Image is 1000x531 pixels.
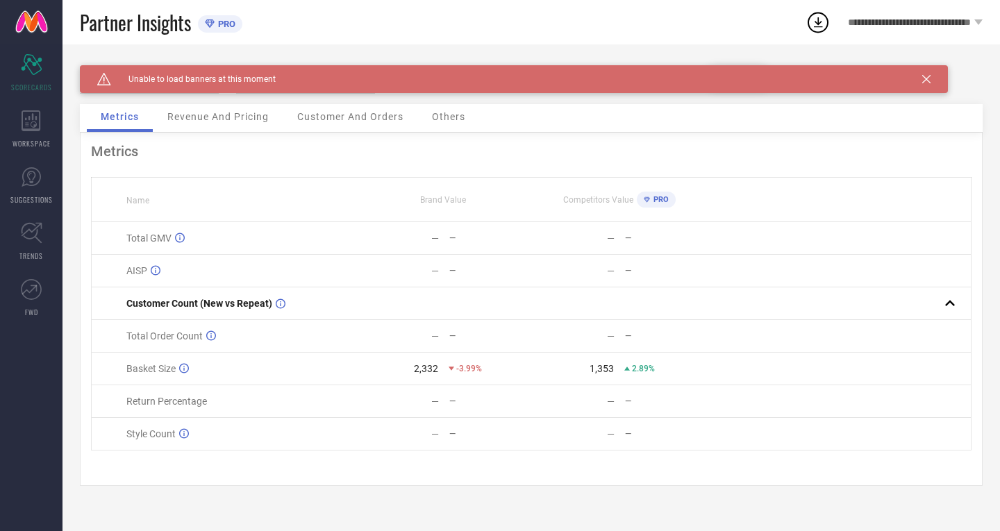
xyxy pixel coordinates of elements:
div: — [431,265,439,276]
span: Customer And Orders [297,111,403,122]
span: SUGGESTIONS [10,194,53,205]
div: Brand [80,65,219,75]
span: Customer Count (New vs Repeat) [126,298,272,309]
div: — [607,265,615,276]
span: 2.89% [632,364,655,373]
div: — [607,330,615,342]
div: — [431,396,439,407]
span: Partner Insights [80,8,191,37]
span: Others [432,111,465,122]
span: Brand Value [420,195,466,205]
span: WORKSPACE [12,138,51,149]
span: PRO [215,19,235,29]
span: Total Order Count [126,330,203,342]
div: — [625,266,706,276]
div: — [449,429,531,439]
div: — [431,428,439,439]
div: — [449,266,531,276]
span: TRENDS [19,251,43,261]
span: Total GMV [126,233,172,244]
div: — [431,330,439,342]
div: — [625,233,706,243]
div: — [607,233,615,244]
div: Open download list [806,10,831,35]
span: Revenue And Pricing [167,111,269,122]
span: Unable to load banners at this moment [111,74,276,84]
div: — [607,396,615,407]
div: Metrics [91,143,972,160]
div: — [625,396,706,406]
div: — [431,233,439,244]
span: FWD [25,307,38,317]
span: Style Count [126,428,176,439]
span: AISP [126,265,147,276]
span: Name [126,196,149,205]
span: Return Percentage [126,396,207,407]
div: — [607,428,615,439]
span: Competitors Value [563,195,633,205]
span: -3.99% [456,364,482,373]
div: 2,332 [414,363,438,374]
span: Metrics [101,111,139,122]
span: PRO [650,195,669,204]
span: Basket Size [126,363,176,374]
div: — [449,396,531,406]
span: SCORECARDS [11,82,52,92]
div: — [625,331,706,341]
div: — [625,429,706,439]
div: — [449,331,531,341]
div: — [449,233,531,243]
div: 1,353 [590,363,614,374]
